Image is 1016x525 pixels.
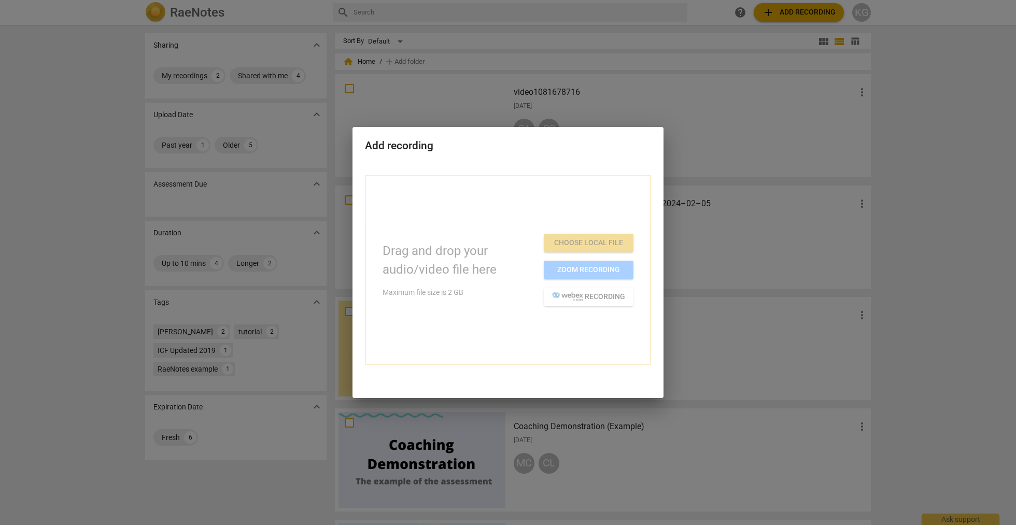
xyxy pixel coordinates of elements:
[544,234,633,252] button: Choose local file
[552,292,625,302] span: recording
[552,238,625,248] span: Choose local file
[365,139,651,152] h2: Add recording
[552,265,625,275] span: Zoom recording
[544,261,633,279] button: Zoom recording
[383,242,535,278] p: Drag and drop your audio/video file here
[544,288,633,306] button: recording
[383,287,535,298] p: Maximum file size is 2 GB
